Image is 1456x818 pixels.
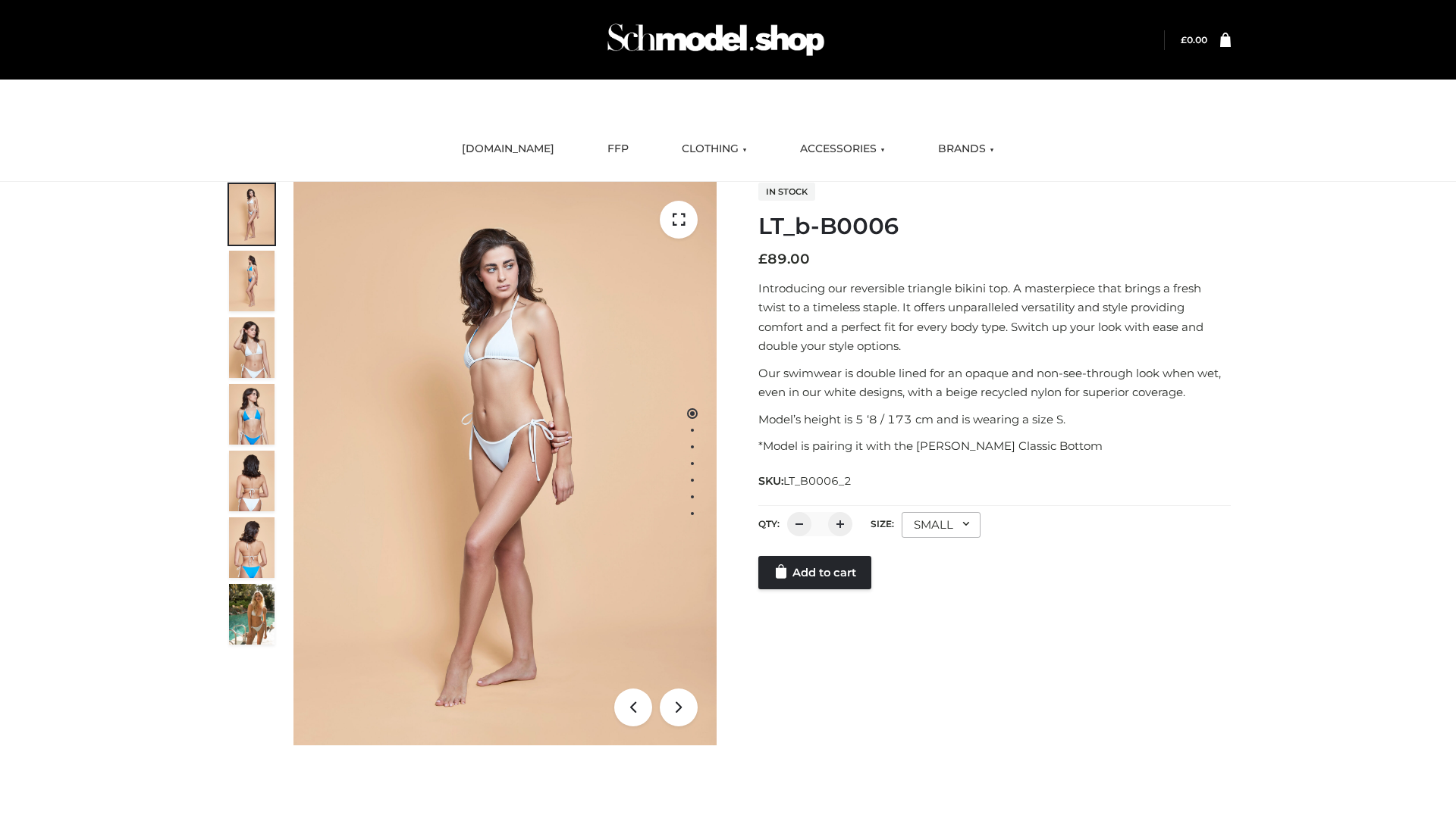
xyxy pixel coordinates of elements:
[758,279,1231,356] p: Introducing our reversible triangle bikini top. A masterpiece that brings a fresh twist to a time...
[229,451,275,511] img: ArielClassicBikiniTop_CloudNine_AzureSky_OW114ECO_7-scaled.jpg
[758,518,780,529] label: QTY:
[758,556,871,589] a: Add to cart
[229,184,275,245] img: ArielClassicBikiniTop_CloudNine_AzureSky_OW114ECO_1-scaled.jpg
[229,584,275,645] img: Arieltop_CloudNine_AzureSky2.jpg
[1181,34,1207,45] a: £0.00
[602,10,830,70] img: Schmodel Admin 964
[758,364,1231,402] p: Our swimwear is double lined for an opaque and non-see-through look when wet, even in our white d...
[229,384,275,445] img: ArielClassicBikiniTop_CloudNine_AzureSky_OW114ECO_4-scaled.jpg
[758,410,1231,429] p: Model’s height is 5 ‘8 / 173 cm and is wearing a size S.
[758,251,810,267] bdi: 89.00
[229,317,275,378] img: ArielClassicBikiniTop_CloudNine_AzureSky_OW114ECO_3-scaled.jpg
[758,436,1231,456] p: *Model is pairing it with the [PERSON_NAME] Classic Bottom
[1181,34,1187,45] span: £
[758,213,1231,240] h1: LT_b-B0006
[596,133,640,166] a: FFP
[758,251,767,267] span: £
[758,183,815,201] span: In stock
[789,133,896,166] a: ACCESSORIES
[229,251,275,311] img: ArielClassicBikiniTop_CloudNine_AzureSky_OW114ECO_2-scaled.jpg
[758,472,853,490] span: SKU:
[902,512,981,538] div: SMALL
[229,517,275,578] img: ArielClassicBikiniTop_CloudNine_AzureSky_OW114ECO_8-scaled.jpg
[293,182,717,745] img: LT_b-B0006
[783,474,852,488] span: LT_B0006_2
[670,133,758,166] a: CLOTHING
[450,133,566,166] a: [DOMAIN_NAME]
[1181,34,1207,45] bdi: 0.00
[871,518,894,529] label: Size:
[927,133,1006,166] a: BRANDS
